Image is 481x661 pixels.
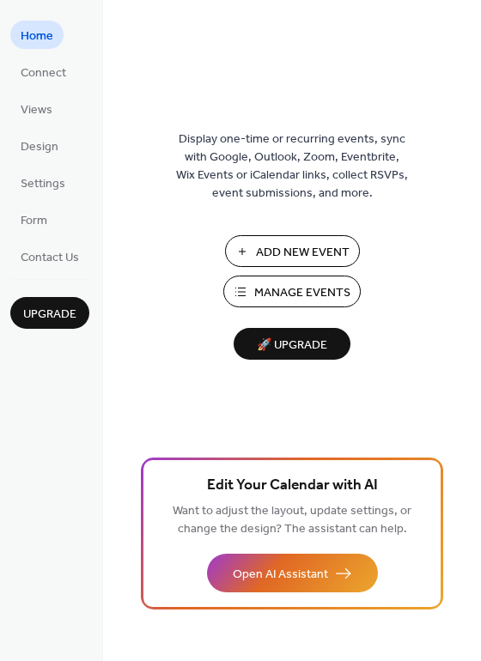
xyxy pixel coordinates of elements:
[254,284,350,302] span: Manage Events
[207,554,378,592] button: Open AI Assistant
[10,58,76,86] a: Connect
[21,138,58,156] span: Design
[233,566,328,584] span: Open AI Assistant
[21,249,79,267] span: Contact Us
[10,168,76,197] a: Settings
[207,474,378,498] span: Edit Your Calendar with AI
[10,131,69,160] a: Design
[10,94,63,123] a: Views
[223,276,361,307] button: Manage Events
[225,235,360,267] button: Add New Event
[244,334,340,357] span: 🚀 Upgrade
[21,27,53,45] span: Home
[10,242,89,270] a: Contact Us
[173,500,411,541] span: Want to adjust the layout, update settings, or change the design? The assistant can help.
[21,175,65,193] span: Settings
[23,306,76,324] span: Upgrade
[21,212,47,230] span: Form
[234,328,350,360] button: 🚀 Upgrade
[21,101,52,119] span: Views
[176,130,408,203] span: Display one-time or recurring events, sync with Google, Outlook, Zoom, Eventbrite, Wix Events or ...
[21,64,66,82] span: Connect
[256,244,350,262] span: Add New Event
[10,21,64,49] a: Home
[10,205,58,233] a: Form
[10,297,89,329] button: Upgrade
